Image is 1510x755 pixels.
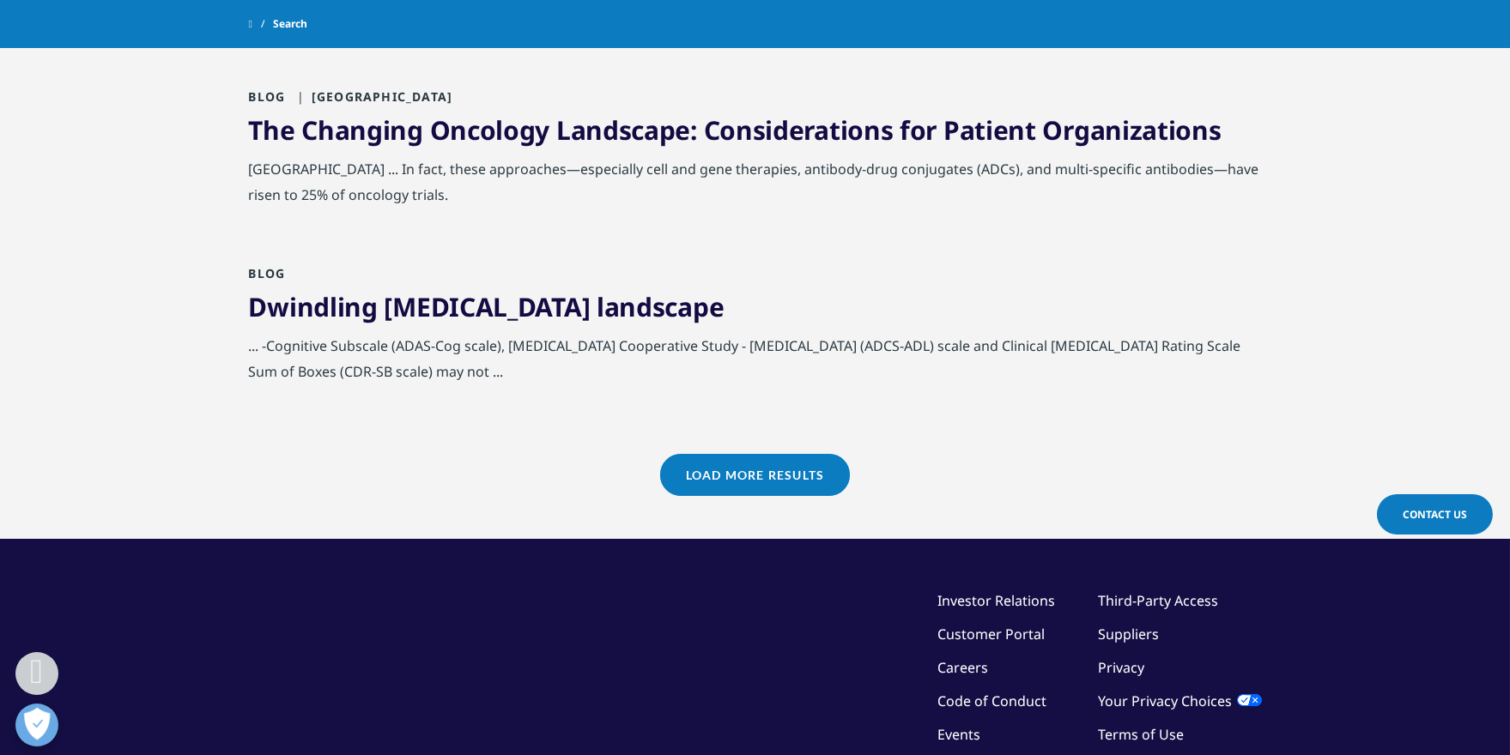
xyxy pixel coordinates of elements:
[249,156,1262,216] div: [GEOGRAPHIC_DATA] ... In fact, these approaches—especially cell and gene therapies, antibody-drug...
[938,625,1046,643] a: Customer Portal
[249,112,1222,148] a: The Changing Oncology Landscape: Considerations for Patient Organizations
[273,9,307,39] span: Search
[1403,507,1467,522] span: Contact Us
[249,289,725,324] a: Dwindling [MEDICAL_DATA] landscape
[249,265,286,281] span: Blog
[1099,625,1160,643] a: Suppliers
[938,692,1047,710] a: Code of Conduct
[1377,494,1493,535] a: Contact Us
[249,333,1262,393] div: ... -Cognitive Subscale (ADAS-Cog scale), [MEDICAL_DATA] Cooperative Study - [MEDICAL_DATA] (ADCS...
[15,704,58,746] button: 打开偏好
[660,454,850,496] a: Load More Results
[1099,725,1185,744] a: Terms of Use
[1099,591,1219,610] a: Third-Party Access
[1099,658,1145,677] a: Privacy
[938,591,1056,610] a: Investor Relations
[1099,692,1262,710] a: Your Privacy Choices
[938,658,989,677] a: Careers
[938,725,981,744] a: Events
[290,88,453,105] span: [GEOGRAPHIC_DATA]
[249,88,286,105] span: Blog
